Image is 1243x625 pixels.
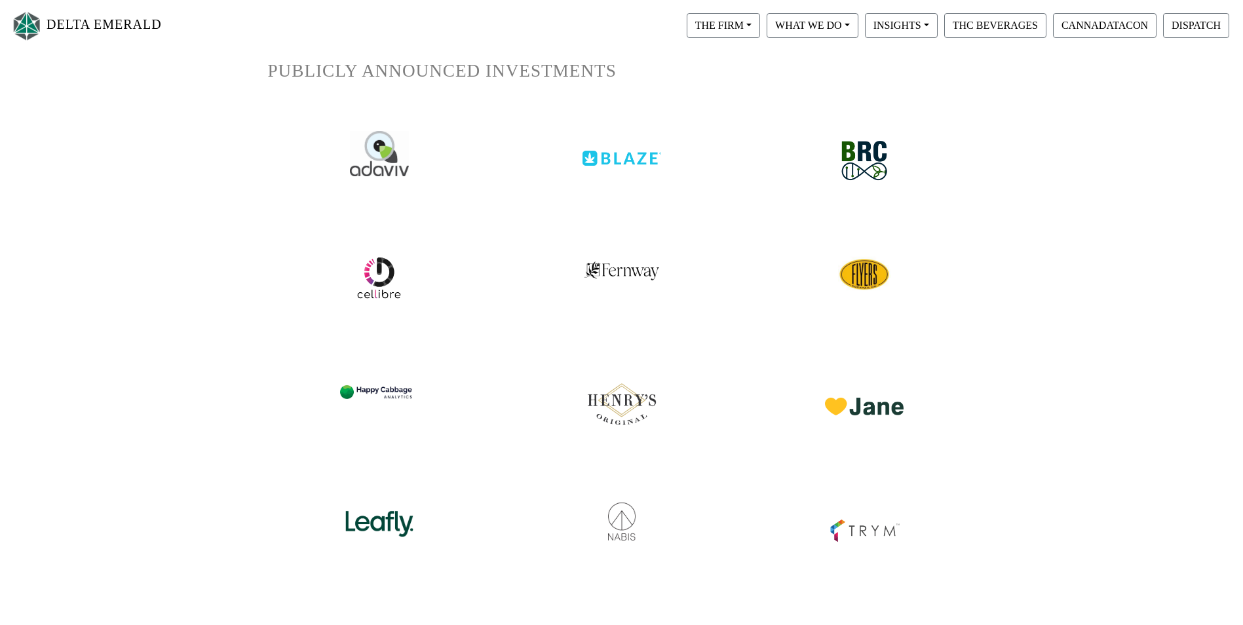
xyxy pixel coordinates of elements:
[825,365,904,415] img: jane
[838,248,890,301] img: cellibre
[10,5,162,47] a: DELTA EMERALD
[941,19,1050,30] a: THC BEVERAGES
[825,488,904,547] img: trym
[583,131,661,166] img: blaze
[865,13,938,38] button: INSIGHTS
[583,488,661,542] img: nabis
[340,365,419,413] img: hca
[687,13,760,38] button: THE FIRM
[767,13,858,38] button: WHAT WE DO
[1163,13,1229,38] button: DISPATCH
[340,488,419,542] img: leafly
[584,248,660,281] img: fernway
[350,131,409,176] img: adaviv
[944,13,1046,38] button: THC BEVERAGES
[1053,13,1157,38] button: CANNADATACON
[268,60,976,82] h1: PUBLICLY ANNOUNCED INVESTMENTS
[356,255,402,301] img: cellibre
[10,9,43,43] img: Logo
[832,131,897,191] img: brc
[1160,19,1233,30] a: DISPATCH
[583,365,661,430] img: henrys
[1050,19,1160,30] a: CANNADATACON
